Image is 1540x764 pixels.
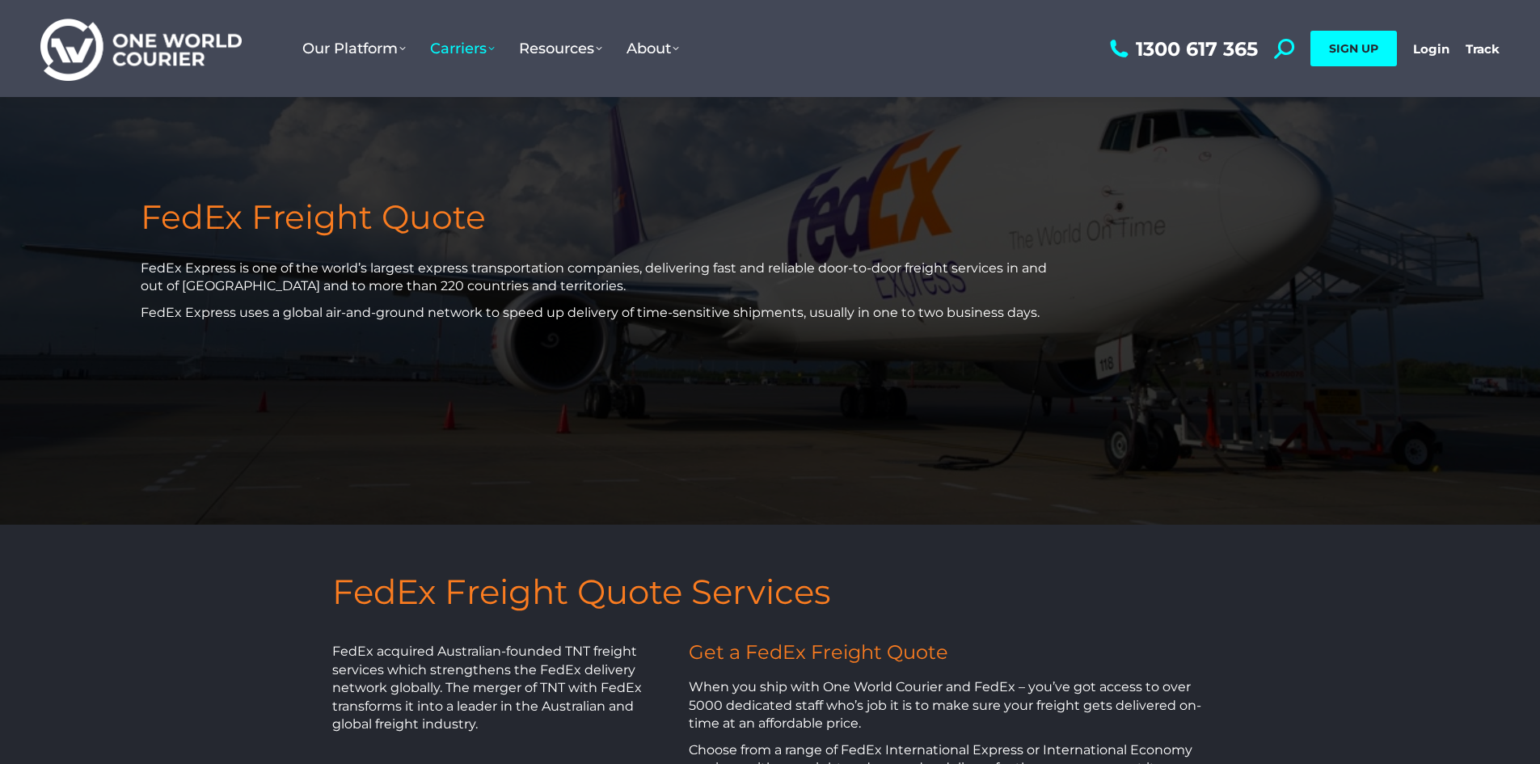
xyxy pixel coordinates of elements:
a: Login [1413,41,1449,57]
h1: FedEx Freight Quote [141,199,1055,235]
h2: Get a FedEx Freight Quote [689,643,1207,662]
p: When you ship with One World Courier and FedEx – you’ve got access to over 5000 dedicated staff w... [689,678,1207,732]
a: Our Platform [290,23,418,74]
a: 1300 617 365 [1106,39,1258,59]
a: Resources [507,23,614,74]
img: One World Courier [40,16,242,82]
span: SIGN UP [1329,41,1378,56]
span: Carriers [430,40,495,57]
p: FedEx Express uses a global air-and-ground network to speed up delivery of time-sensitive shipmen... [141,304,1055,322]
a: Carriers [418,23,507,74]
span: Resources [519,40,602,57]
span: About [627,40,679,57]
p: FedEx Express is one of the world’s largest express transportation companies, delivering fast and... [141,260,1055,296]
a: Track [1466,41,1500,57]
a: About [614,23,691,74]
h3: FedEx Freight Quote Services [332,573,1209,610]
p: FedEx acquired Australian-founded TNT freight services which strengthens the FedEx delivery netwo... [332,643,673,733]
span: Our Platform [302,40,406,57]
a: SIGN UP [1310,31,1397,66]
